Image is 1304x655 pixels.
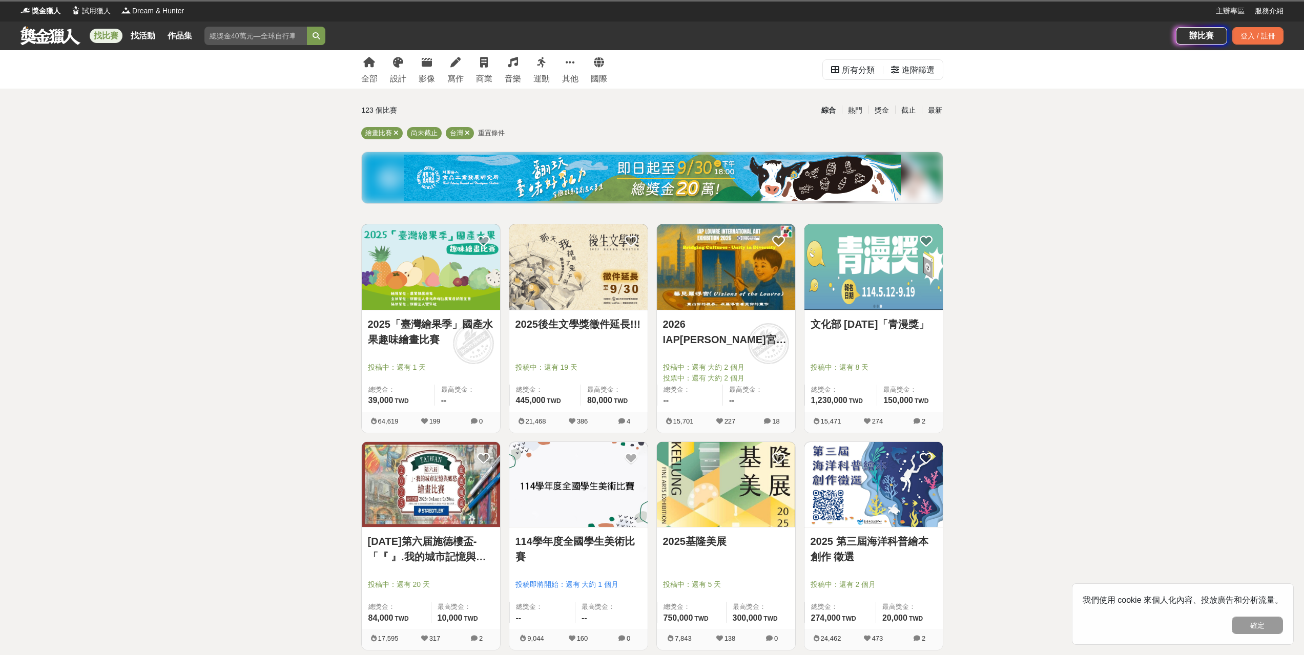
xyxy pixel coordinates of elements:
[378,417,399,425] span: 64,619
[429,417,441,425] span: 199
[811,614,841,622] span: 274,000
[1216,6,1245,16] a: 主辦專區
[811,362,937,373] span: 投稿中：還有 8 天
[476,73,492,85] div: 商業
[362,442,500,527] img: Cover Image
[922,417,925,425] span: 2
[664,614,693,622] span: 750,000
[664,602,720,612] span: 總獎金：
[1176,27,1227,45] a: 辦比賽
[505,73,521,85] div: 音樂
[365,129,392,137] span: 繪畫比賽
[368,579,494,590] span: 投稿中：還有 20 天
[516,385,574,395] span: 總獎金：
[694,615,708,622] span: TWD
[547,397,561,405] span: TWD
[419,73,435,85] div: 影像
[361,50,378,89] a: 全部
[71,6,111,16] a: Logo試用獵人
[657,224,795,310] img: Cover Image
[132,6,184,16] span: Dream & Hunter
[582,614,587,622] span: --
[663,362,789,373] span: 投稿中：還有 大約 2 個月
[804,224,943,310] img: Cover Image
[663,316,789,347] a: 2026 IAP[PERSON_NAME]宮國際藝術展徵件
[1255,6,1284,16] a: 服務介紹
[447,50,464,89] a: 寫作
[895,101,922,119] div: 截止
[1083,596,1283,604] span: 我們使用 cookie 來個人化內容、投放廣告和分析流量。
[368,316,494,347] a: 2025「臺灣繪果季」國產水果趣味繪畫比賽
[763,615,777,622] span: TWD
[587,385,641,395] span: 最高獎金：
[872,635,883,642] span: 473
[582,602,641,612] span: 最高獎金：
[368,362,494,373] span: 投稿中：還有 1 天
[362,224,500,310] a: Cover Image
[915,397,928,405] span: TWD
[450,129,463,137] span: 台灣
[922,635,925,642] span: 2
[591,50,607,89] a: 國際
[849,397,863,405] span: TWD
[577,417,588,425] span: 386
[411,129,438,137] span: 尚未截止
[447,73,464,85] div: 寫作
[657,442,795,527] img: Cover Image
[909,615,923,622] span: TWD
[587,396,612,405] span: 80,000
[842,615,856,622] span: TWD
[368,602,425,612] span: 總獎金：
[505,50,521,89] a: 音樂
[368,614,394,622] span: 84,000
[562,73,578,85] div: 其他
[821,635,841,642] span: 24,462
[82,6,111,16] span: 試用獵人
[902,60,935,80] div: 進階篩選
[71,5,81,15] img: Logo
[868,101,895,119] div: 獎金
[515,534,641,564] a: 114學年度全國學生美術比賽
[774,635,778,642] span: 0
[361,73,378,85] div: 全部
[516,396,546,405] span: 445,000
[663,534,789,549] a: 2025基隆美展
[729,396,735,405] span: --
[815,101,842,119] div: 綜合
[663,373,789,384] span: 投票中：還有 大約 2 個月
[627,635,630,642] span: 0
[733,602,789,612] span: 最高獎金：
[478,129,505,137] span: 重置條件
[804,442,943,527] img: Cover Image
[526,417,546,425] span: 21,468
[883,385,936,395] span: 最高獎金：
[627,417,630,425] span: 4
[479,635,483,642] span: 2
[441,396,447,405] span: --
[821,417,841,425] span: 15,471
[121,5,131,15] img: Logo
[515,579,641,590] span: 投稿即將開始：還有 大約 1 個月
[429,635,441,642] span: 317
[395,397,408,405] span: TWD
[390,73,406,85] div: 設計
[882,614,907,622] span: 20,000
[533,73,550,85] div: 運動
[204,27,307,45] input: 總獎金40萬元—全球自行車設計比賽
[811,534,937,564] a: 2025 第三屆海洋科普繪本創作 徵選
[362,101,555,119] div: 123 個比賽
[842,101,868,119] div: 熱門
[811,396,847,405] span: 1,230,000
[673,417,694,425] span: 15,701
[404,155,901,201] img: ea6d37ea-8c75-4c97-b408-685919e50f13.jpg
[725,417,736,425] span: 227
[811,385,871,395] span: 總獎金：
[368,534,494,564] a: [DATE]第六届施德樓盃-「『 』.我的城市記憶與鄉愁」繪畫比賽
[390,50,406,89] a: 設計
[419,50,435,89] a: 影像
[90,29,122,43] a: 找比賽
